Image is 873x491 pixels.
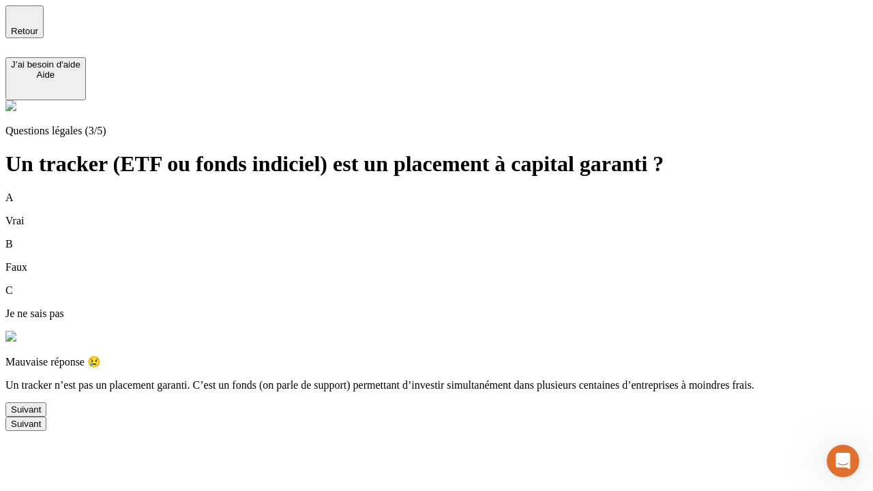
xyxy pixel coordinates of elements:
div: Suivant [11,419,41,429]
button: Retour [5,5,44,38]
p: Faux [5,261,868,273]
h1: Un tracker (ETF ou fonds indiciel) est un placement à capital garanti ? [5,151,868,177]
iframe: Intercom live chat [827,445,859,477]
p: Questions légales (3/5) [5,125,868,137]
div: J’ai besoin d'aide [11,59,80,70]
p: Je ne sais pas [5,308,868,320]
button: J’ai besoin d'aideAide [5,57,86,100]
p: C [5,284,868,297]
img: alexis.png [5,331,16,342]
p: A [5,192,868,204]
div: Aide [11,70,80,80]
button: Suivant [5,402,46,417]
p: Un tracker n’est pas un placement garanti. C’est un fonds (on parle de support) permettant d’inve... [5,379,868,391]
div: Suivant [11,404,41,415]
p: B [5,238,868,250]
p: Mauvaise réponse 😢 [5,355,868,368]
img: alexis.png [5,100,16,111]
p: Vrai [5,215,868,227]
button: Suivant [5,417,46,431]
span: Retour [11,26,38,36]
